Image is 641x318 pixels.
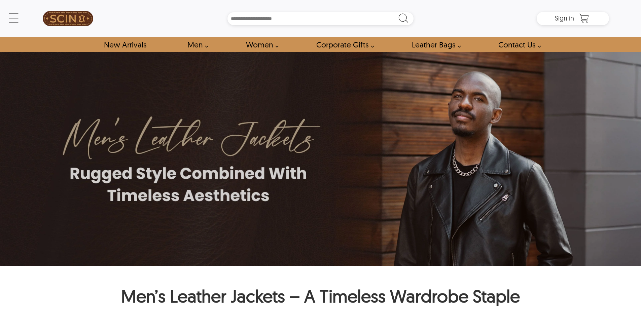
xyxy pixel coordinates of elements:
a: shop men's leather jackets [180,37,212,52]
a: Shop Leather Corporate Gifts [309,37,378,52]
img: SCIN [43,3,93,34]
a: Sign in [555,16,574,22]
a: Shop Leather Bags [404,37,465,52]
a: Shopping Cart [577,13,591,24]
a: contact-us [491,37,545,52]
h1: Men’s Leather Jackets – A Timeless Wardrobe Staple [32,285,609,310]
a: Shop Women Leather Jackets [238,37,282,52]
a: SCIN [32,3,104,34]
a: Shop New Arrivals [96,37,154,52]
span: Sign in [555,14,574,22]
